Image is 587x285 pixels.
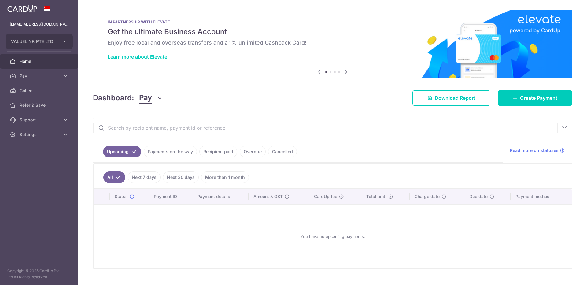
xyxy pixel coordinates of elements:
[201,171,249,183] a: More than 1 month
[139,92,152,104] span: Pay
[253,193,283,200] span: Amount & GST
[20,117,60,123] span: Support
[510,147,565,153] a: Read more on statuses
[108,54,167,60] a: Learn more about Elevate
[103,171,125,183] a: All
[366,193,386,200] span: Total amt.
[108,39,558,46] h6: Enjoy free local and overseas transfers and a 1% unlimited Cashback Card!
[103,146,141,157] a: Upcoming
[144,146,197,157] a: Payments on the way
[469,193,488,200] span: Due date
[268,146,297,157] a: Cancelled
[108,20,558,24] p: IN PARTNERSHIP WITH ELEVATE
[101,210,564,263] div: You have no upcoming payments.
[511,189,572,204] th: Payment method
[415,193,440,200] span: Charge date
[93,118,557,138] input: Search by recipient name, payment id or reference
[192,189,249,204] th: Payment details
[314,193,337,200] span: CardUp fee
[510,147,559,153] span: Read more on statuses
[498,90,572,106] a: Create Payment
[199,146,237,157] a: Recipient paid
[149,189,192,204] th: Payment ID
[6,34,73,49] button: VALUELINK PTE LTD
[93,92,134,103] h4: Dashboard:
[20,102,60,108] span: Refer & Save
[10,21,68,27] p: [EMAIL_ADDRESS][DOMAIN_NAME]
[163,171,199,183] a: Next 30 days
[7,5,37,12] img: CardUp
[412,90,490,106] a: Download Report
[20,132,60,138] span: Settings
[435,94,475,102] span: Download Report
[108,27,558,37] h5: Get the ultimate Business Account
[20,88,60,94] span: Collect
[139,92,163,104] button: Pay
[93,10,572,78] img: Renovation banner
[115,193,128,200] span: Status
[20,58,60,64] span: Home
[20,73,60,79] span: Pay
[520,94,557,102] span: Create Payment
[128,171,161,183] a: Next 7 days
[11,38,56,45] span: VALUELINK PTE LTD
[240,146,266,157] a: Overdue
